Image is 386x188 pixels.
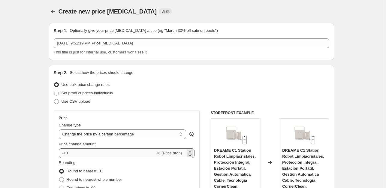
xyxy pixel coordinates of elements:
span: Round to nearest whole number [67,177,122,182]
span: Use bulk price change rules [62,82,110,87]
p: Optionally give your price [MEDICAL_DATA] a title (eg "March 30% off sale on boots") [70,28,218,34]
span: Create new price [MEDICAL_DATA] [59,8,157,15]
h2: Step 2. [54,70,68,76]
span: Round to nearest .01 [67,169,103,173]
span: Set product prices individually [62,91,113,95]
span: Draft [161,9,169,14]
img: 51S-ycgjuUL_80x.jpg [224,122,248,146]
input: -15 [59,148,156,158]
span: This title is just for internal use, customers won't see it [54,50,147,54]
img: 51S-ycgjuUL_80x.jpg [292,122,316,146]
div: help [188,131,195,137]
span: Use CSV upload [62,99,90,104]
p: Select how the prices should change [70,70,133,76]
input: 30% off holiday sale [54,38,329,48]
h3: Price [59,116,68,120]
span: % (Price drop) [157,151,182,155]
button: Price change jobs [49,7,57,16]
span: Price change amount [59,142,96,146]
span: Rounding [59,160,76,165]
h2: Step 1. [54,28,68,34]
h6: STOREFRONT EXAMPLE [211,111,329,115]
span: Change type [59,123,81,127]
